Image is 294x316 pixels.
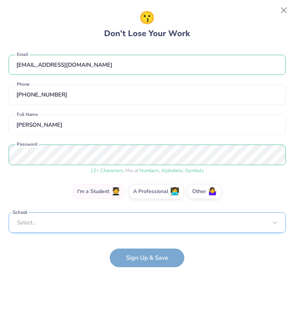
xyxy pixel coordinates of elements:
span: 😗 [139,9,155,28]
span: 🧑‍🎓 [111,187,121,196]
span: Symbols [185,167,204,174]
label: Other [188,184,222,199]
label: School [12,209,29,216]
span: Alphabets [161,167,183,174]
label: I'm a Student [73,184,125,199]
span: Numbers [140,167,159,174]
button: Close [277,3,291,18]
div: , Mix of , , [9,167,286,175]
div: Don’t Lose Your Work [104,9,190,40]
span: 🤷‍♀️ [208,187,217,196]
label: A Professional [129,184,184,199]
span: 👩‍💻 [170,187,179,196]
span: 12 + Characters [90,167,123,174]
